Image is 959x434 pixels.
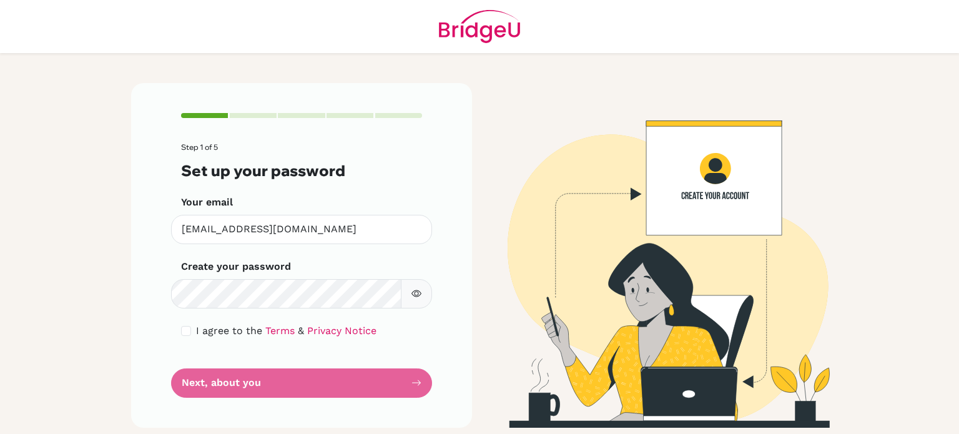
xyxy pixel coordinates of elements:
label: Create your password [181,259,291,274]
span: Step 1 of 5 [181,142,218,152]
input: Insert your email* [171,215,432,244]
span: & [298,325,304,337]
h3: Set up your password [181,162,422,180]
a: Terms [265,325,295,337]
span: I agree to the [196,325,262,337]
label: Your email [181,195,233,210]
a: Privacy Notice [307,325,376,337]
